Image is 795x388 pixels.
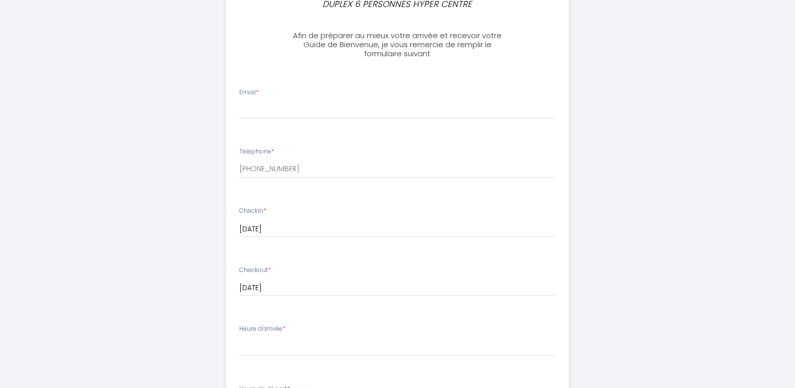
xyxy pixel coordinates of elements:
label: Checkin [239,206,266,216]
h3: Afin de préparer au mieux votre arrivée et recevoir votre Guide de Bienvenue, je vous remercie de... [286,31,509,58]
label: Téléphone [239,147,274,157]
label: Checkout [239,266,271,275]
label: Email [239,88,259,97]
label: Heure d'arrivée [239,324,285,334]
